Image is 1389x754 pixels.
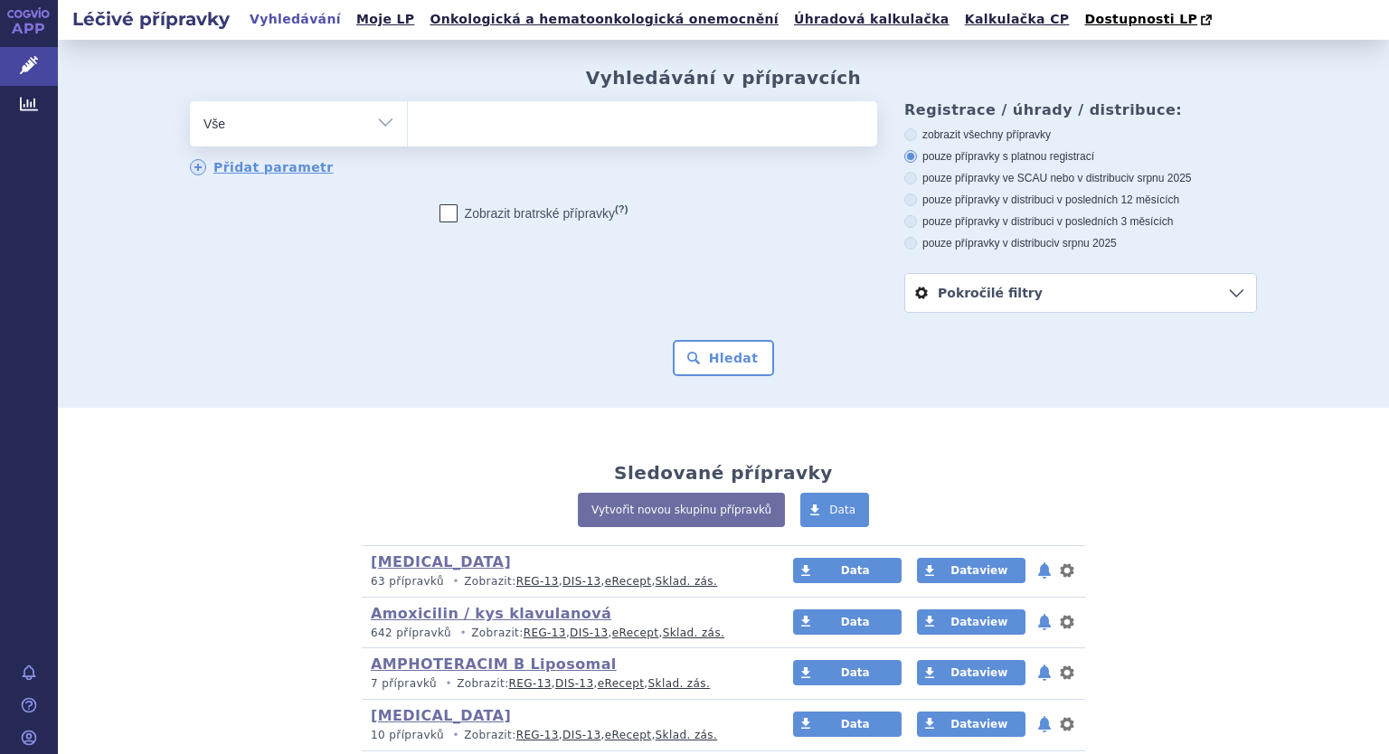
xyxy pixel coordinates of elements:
[917,712,1025,737] a: Dataview
[371,677,437,690] span: 7 přípravků
[516,729,559,741] a: REG-13
[371,707,511,724] a: [MEDICAL_DATA]
[1058,662,1076,683] button: nastavení
[371,627,451,639] span: 642 přípravků
[793,609,902,635] a: Data
[371,676,759,692] p: Zobrazit: , , ,
[614,462,833,484] h2: Sledované přípravky
[562,575,600,588] a: DIS-13
[190,159,334,175] a: Přidat parametr
[829,504,855,516] span: Data
[524,627,566,639] a: REG-13
[841,666,870,679] span: Data
[1054,237,1116,250] span: v srpnu 2025
[371,729,444,741] span: 10 přípravků
[663,627,725,639] a: Sklad. zás.
[1035,560,1054,581] button: notifikace
[793,712,902,737] a: Data
[509,677,552,690] a: REG-13
[904,214,1257,229] label: pouze přípravky v distribuci v posledních 3 měsících
[439,204,628,222] label: Zobrazit bratrské přípravky
[904,127,1257,142] label: zobrazit všechny přípravky
[1084,12,1197,26] span: Dostupnosti LP
[904,193,1257,207] label: pouze přípravky v distribuci v posledních 12 měsících
[793,558,902,583] a: Data
[656,575,718,588] a: Sklad. zás.
[351,7,420,32] a: Moje LP
[562,729,600,741] a: DIS-13
[1058,713,1076,735] button: nastavení
[615,203,628,215] abbr: (?)
[448,574,464,589] i: •
[904,171,1257,185] label: pouze přípravky ve SCAU nebo v distribuci
[244,7,346,32] a: Vyhledávání
[841,616,870,628] span: Data
[371,575,444,588] span: 63 přípravků
[841,564,870,577] span: Data
[959,7,1075,32] a: Kalkulačka CP
[904,101,1257,118] h3: Registrace / úhrady / distribuce:
[605,575,652,588] a: eRecept
[58,6,244,32] h2: Léčivé přípravky
[1035,662,1054,683] button: notifikace
[448,728,464,743] i: •
[1035,611,1054,633] button: notifikace
[598,677,645,690] a: eRecept
[950,564,1007,577] span: Dataview
[1058,560,1076,581] button: nastavení
[612,627,659,639] a: eRecept
[555,677,593,690] a: DIS-13
[1129,172,1191,184] span: v srpnu 2025
[586,67,862,89] h2: Vyhledávání v přípravcích
[1079,7,1221,33] a: Dostupnosti LP
[917,558,1025,583] a: Dataview
[371,728,759,743] p: Zobrazit: , , ,
[371,626,759,641] p: Zobrazit: , , ,
[800,493,869,527] a: Data
[371,655,617,673] a: AMPHOTERACIM B Liposomal
[516,575,559,588] a: REG-13
[841,718,870,730] span: Data
[950,666,1007,679] span: Dataview
[904,236,1257,250] label: pouze přípravky v distribuci
[440,676,457,692] i: •
[789,7,955,32] a: Úhradová kalkulačka
[950,718,1007,730] span: Dataview
[371,553,511,570] a: [MEDICAL_DATA]
[455,626,471,641] i: •
[1058,611,1076,633] button: nastavení
[371,574,759,589] p: Zobrazit: , , ,
[605,729,652,741] a: eRecept
[371,605,611,622] a: Amoxicilin / kys klavulanová
[917,660,1025,685] a: Dataview
[917,609,1025,635] a: Dataview
[673,340,775,376] button: Hledat
[570,627,608,639] a: DIS-13
[950,616,1007,628] span: Dataview
[904,149,1257,164] label: pouze přípravky s platnou registrací
[424,7,784,32] a: Onkologická a hematoonkologická onemocnění
[905,274,1256,312] a: Pokročilé filtry
[648,677,711,690] a: Sklad. zás.
[656,729,718,741] a: Sklad. zás.
[578,493,785,527] a: Vytvořit novou skupinu přípravků
[793,660,902,685] a: Data
[1035,713,1054,735] button: notifikace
